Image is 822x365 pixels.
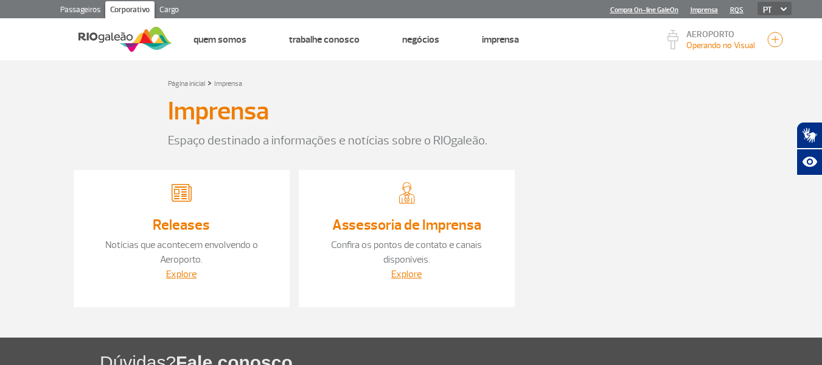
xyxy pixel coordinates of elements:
a: Explore [166,268,197,280]
a: Quem Somos [193,34,246,46]
a: Imprensa [482,34,519,46]
a: Compra On-line GaleOn [610,6,678,14]
a: Negócios [402,34,439,46]
a: > [207,76,212,90]
a: Página inicial [168,79,205,88]
a: Cargo [155,1,184,21]
a: Imprensa [691,6,718,14]
a: Passageiros [55,1,105,21]
a: RQS [730,6,744,14]
p: Visibilidade de 4000m [686,39,755,52]
a: Explore [391,268,422,280]
a: Imprensa [214,79,242,88]
a: Confira os pontos de contato e canais disponíveis. [331,239,482,266]
p: AEROPORTO [686,30,755,39]
div: Plugin de acessibilidade da Hand Talk. [796,122,822,175]
button: Abrir tradutor de língua de sinais. [796,122,822,149]
h3: Imprensa [168,96,269,127]
a: Trabalhe Conosco [289,34,360,46]
a: Assessoria de Imprensa [332,216,481,234]
a: Notícias que acontecem envolvendo o Aeroporto. [105,239,258,266]
a: Releases [153,216,210,234]
p: Espaço destinado a informações e notícias sobre o RIOgaleão. [168,132,655,150]
a: Corporativo [105,1,155,21]
button: Abrir recursos assistivos. [796,149,822,175]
